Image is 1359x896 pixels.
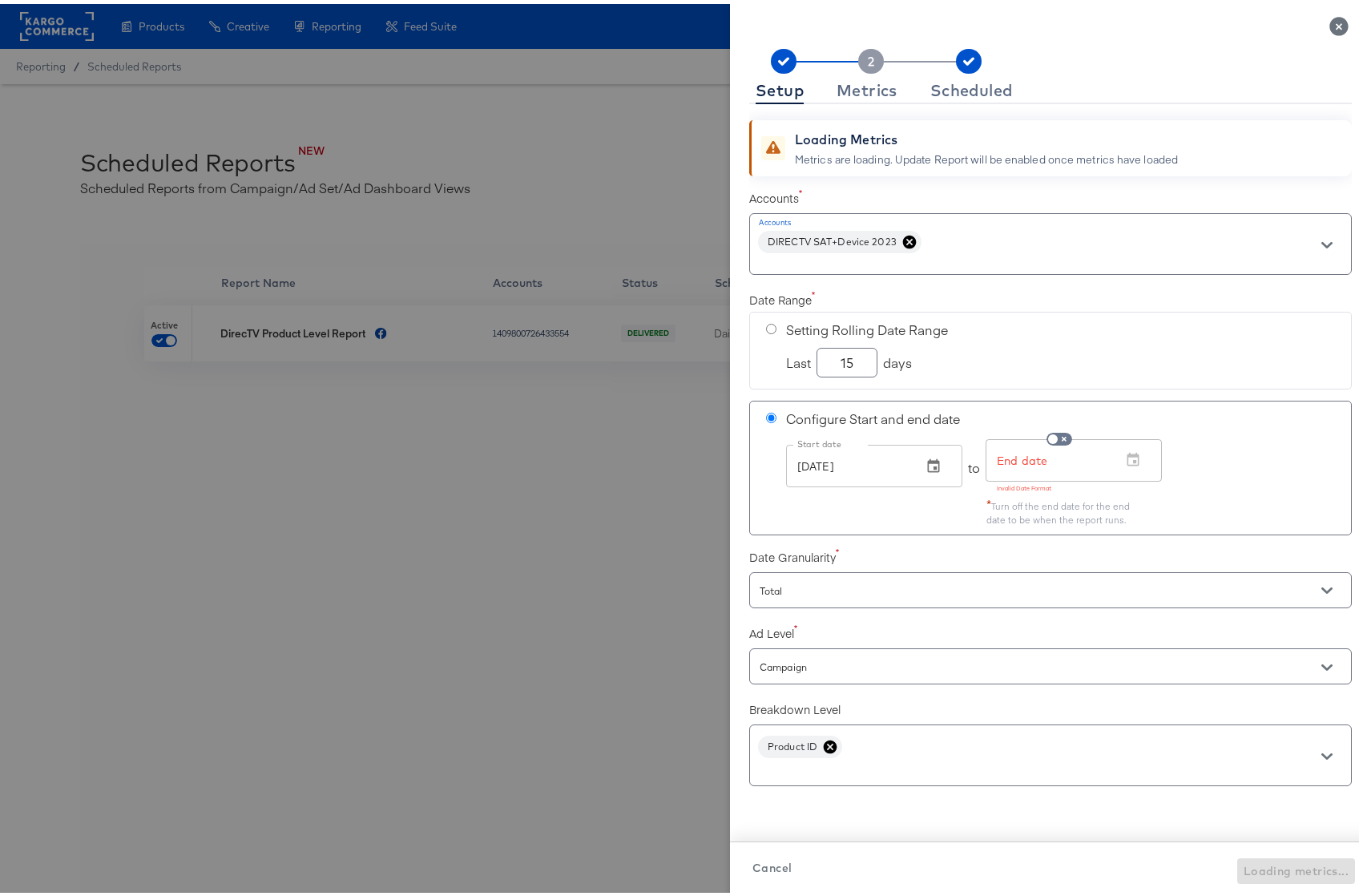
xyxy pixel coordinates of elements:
div: Metrics [837,80,897,93]
button: Open [1315,652,1339,676]
div: Scheduled [930,80,1013,93]
span: Configure Start and end date [786,406,960,424]
div: Setting Rolling Date RangeLastdays [749,308,1352,385]
label: Accounts [749,186,1352,202]
label: Date Granularity [749,545,1352,561]
span: DIRECTV SAT+Device 2023 [758,232,906,244]
label: Date Range [749,288,1352,304]
button: Cancel [746,854,798,874]
button: Open [1315,741,1339,765]
span: Last [786,349,811,368]
label: Breakdown Level [749,697,1352,713]
label: Ad Level [749,621,1352,637]
button: Open [1315,229,1339,253]
div: Loading Metrics [795,126,1178,145]
div: Turn off the end date for the end date to be when the report runs. [986,491,1151,523]
div: Product ID [758,732,842,754]
button: Open [1315,575,1339,599]
div: Configure Start and end dateStart datetoEnd dateInvalid Date Format*Turn off the end date for the... [749,397,1352,531]
span: Product ID [758,737,827,749]
div: Metrics are loading. Update Report will be enabled once metrics have loaded [795,148,1178,163]
div: DIRECTV SAT+Device 2023 [758,227,921,249]
p: Invalid Date Format [997,480,1151,490]
span: Setting Rolling Date Range [786,317,1335,335]
span: to [968,454,980,473]
span: Cancel [752,854,792,874]
span: days [883,349,912,368]
div: Setup [756,80,804,93]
